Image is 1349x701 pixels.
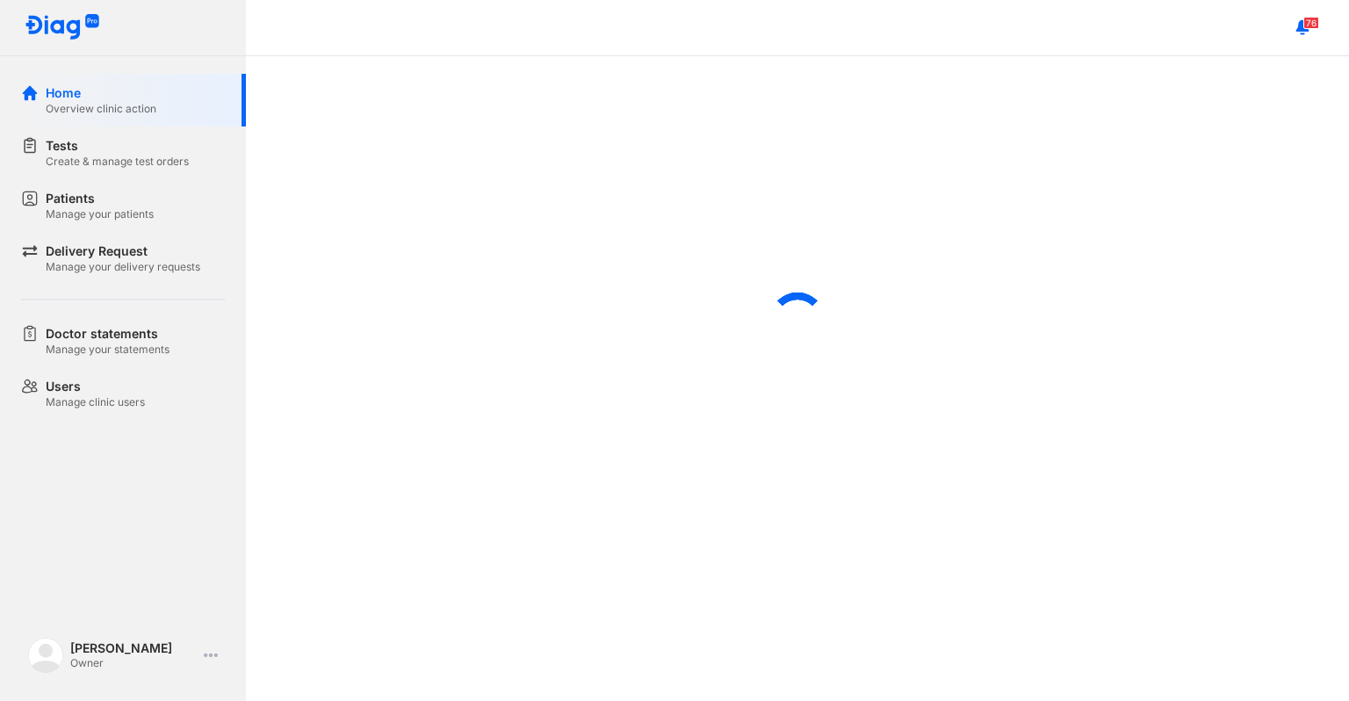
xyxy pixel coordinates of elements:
div: Manage your delivery requests [46,260,200,274]
div: Patients [46,190,154,207]
div: Delivery Request [46,242,200,260]
div: Users [46,378,145,395]
div: Manage clinic users [46,395,145,409]
div: Manage your patients [46,207,154,221]
span: 76 [1303,17,1319,29]
div: Overview clinic action [46,102,156,116]
img: logo [28,638,63,673]
div: [PERSON_NAME] [70,640,197,656]
div: Create & manage test orders [46,155,189,169]
div: Owner [70,656,197,670]
div: Doctor statements [46,325,170,343]
img: logo [25,14,100,41]
div: Manage your statements [46,343,170,357]
div: Tests [46,137,189,155]
div: Home [46,84,156,102]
